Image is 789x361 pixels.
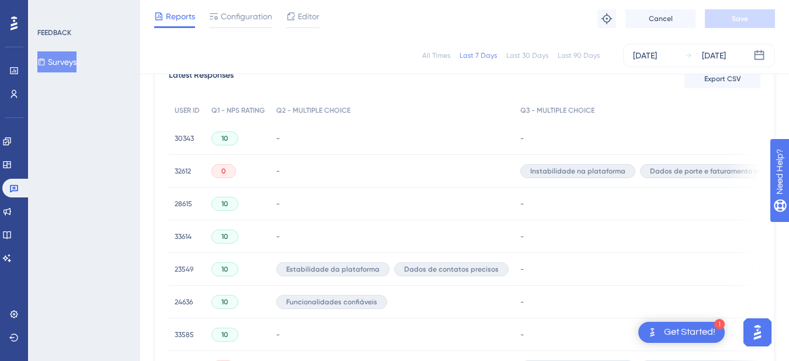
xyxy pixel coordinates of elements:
span: 33614 [175,232,192,241]
span: Editor [298,9,319,23]
iframe: UserGuiding AI Assistant Launcher [740,315,775,350]
div: 1 [714,319,725,329]
span: 33585 [175,330,194,339]
span: - [520,297,524,307]
button: Cancel [625,9,696,28]
button: Export CSV [684,70,760,88]
span: 30343 [175,134,194,143]
span: - [520,232,524,241]
span: 28615 [175,199,192,209]
div: Get Started! [664,326,715,339]
span: Reports [166,9,195,23]
span: Export CSV [704,74,741,84]
span: - [276,199,280,209]
div: FEEDBACK [37,28,71,37]
span: Latest Responses [169,68,234,89]
span: - [520,199,524,209]
span: - [276,166,280,176]
span: Save [732,14,748,23]
span: - [520,134,524,143]
span: 32612 [175,166,191,176]
span: - [276,134,280,143]
span: 10 [221,330,228,339]
span: Q3 - MULTIPLE CHOICE [520,106,595,115]
div: [DATE] [633,48,657,63]
div: Last 90 Days [558,51,600,60]
span: 0 [221,166,226,176]
span: 23549 [175,265,193,274]
span: 10 [221,232,228,241]
button: Save [705,9,775,28]
span: 10 [221,134,228,143]
span: Need Help? [27,3,73,17]
span: Instabilidade na plataforma [530,166,625,176]
span: - [520,330,524,339]
span: Funcionalidades confiáveis [286,297,377,307]
div: All Times [422,51,450,60]
div: [DATE] [702,48,726,63]
span: 10 [221,297,228,307]
span: Cancel [649,14,673,23]
span: Q2 - MULTIPLE CHOICE [276,106,350,115]
span: USER ID [175,106,200,115]
span: - [276,232,280,241]
span: Q1 - NPS RATING [211,106,265,115]
div: Last 30 Days [506,51,548,60]
img: launcher-image-alternative-text [645,325,659,339]
span: Estabilidade da plataforma [286,265,380,274]
button: Surveys [37,51,77,72]
span: - [276,330,280,339]
span: - [520,265,524,274]
span: 10 [221,199,228,209]
span: Configuration [221,9,272,23]
div: Last 7 Days [460,51,497,60]
div: Open Get Started! checklist, remaining modules: 1 [638,322,725,343]
span: 10 [221,265,228,274]
span: Dados de contatos precisos [404,265,499,274]
span: 24636 [175,297,193,307]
